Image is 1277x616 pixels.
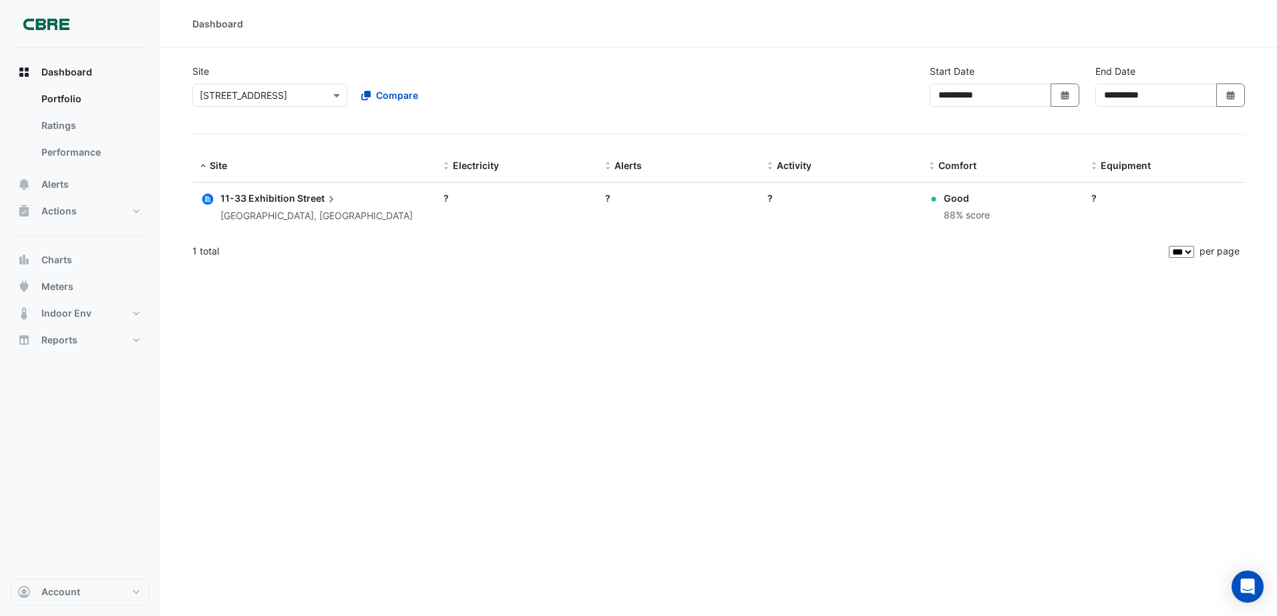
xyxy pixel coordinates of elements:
span: Actions [41,204,77,218]
button: Actions [11,198,150,224]
label: Start Date [930,64,974,78]
span: Meters [41,280,73,293]
span: Dashboard [41,65,92,79]
span: Reports [41,333,77,347]
button: Reports [11,327,150,353]
span: Equipment [1101,160,1151,171]
div: ? [443,191,589,205]
div: ? [1091,191,1237,205]
span: 11-33 Exhibition [220,192,295,204]
div: 1 total [192,235,1166,268]
app-icon: Indoor Env [17,307,31,320]
button: Indoor Env [11,300,150,327]
app-icon: Actions [17,204,31,218]
app-icon: Meters [17,280,31,293]
label: Site [192,64,209,78]
span: Indoor Env [41,307,92,320]
span: Comfort [938,160,976,171]
div: Good [944,191,990,205]
div: Open Intercom Messenger [1232,571,1264,603]
span: Alerts [614,160,642,171]
span: Alerts [41,178,69,191]
app-icon: Alerts [17,178,31,191]
button: Dashboard [11,59,150,86]
app-icon: Charts [17,253,31,267]
app-icon: Reports [17,333,31,347]
a: Performance [31,139,150,166]
span: Street [297,191,338,206]
div: 88% score [944,208,990,223]
button: Charts [11,247,150,273]
span: Compare [376,88,418,102]
label: End Date [1095,64,1135,78]
app-icon: Dashboard [17,65,31,79]
span: per page [1200,245,1240,257]
img: Company Logo [16,11,76,37]
span: Electricity [453,160,499,171]
div: Dashboard [11,86,150,171]
button: Compare [353,84,427,107]
fa-icon: Select Date [1059,90,1071,101]
button: Account [11,579,150,605]
span: Charts [41,253,72,267]
span: Account [41,585,80,599]
button: Alerts [11,171,150,198]
fa-icon: Select Date [1225,90,1237,101]
a: Ratings [31,112,150,139]
a: Portfolio [31,86,150,112]
div: [GEOGRAPHIC_DATA], [GEOGRAPHIC_DATA] [220,208,413,224]
div: ? [767,191,913,205]
span: Site [210,160,227,171]
div: Dashboard [192,17,243,31]
div: ? [605,191,751,205]
button: Meters [11,273,150,300]
span: Activity [777,160,811,171]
